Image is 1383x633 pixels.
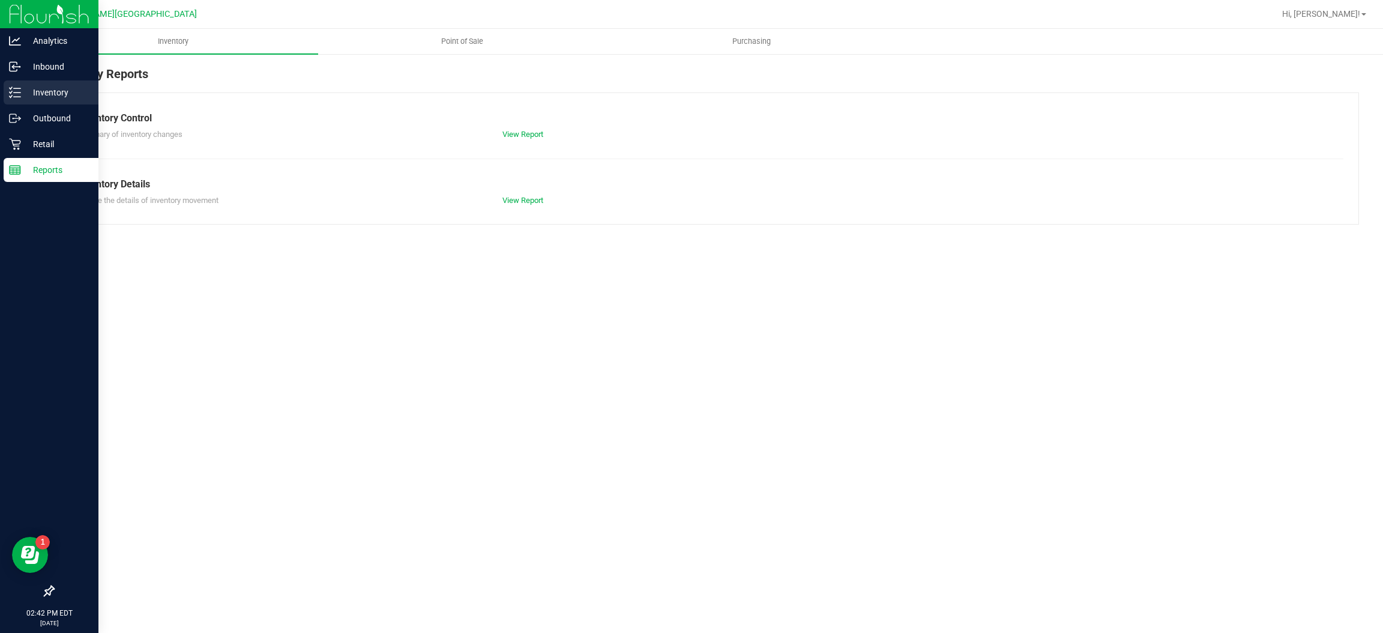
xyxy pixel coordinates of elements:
[5,619,93,628] p: [DATE]
[9,164,21,176] inline-svg: Reports
[35,535,50,550] iframe: Resource center unread badge
[716,36,787,47] span: Purchasing
[21,163,93,177] p: Reports
[318,29,607,54] a: Point of Sale
[49,9,197,19] span: [PERSON_NAME][GEOGRAPHIC_DATA]
[9,138,21,150] inline-svg: Retail
[21,85,93,100] p: Inventory
[21,111,93,126] p: Outbound
[502,130,543,139] a: View Report
[77,196,218,205] span: Explore the details of inventory movement
[9,86,21,98] inline-svg: Inventory
[1282,9,1360,19] span: Hi, [PERSON_NAME]!
[29,29,318,54] a: Inventory
[142,36,205,47] span: Inventory
[77,130,182,139] span: Summary of inventory changes
[53,65,1359,92] div: Inventory Reports
[77,111,1334,126] div: Inventory Control
[12,537,48,573] iframe: Resource center
[21,137,93,151] p: Retail
[21,34,93,48] p: Analytics
[9,61,21,73] inline-svg: Inbound
[607,29,896,54] a: Purchasing
[21,59,93,74] p: Inbound
[77,177,1334,192] div: Inventory Details
[9,35,21,47] inline-svg: Analytics
[425,36,499,47] span: Point of Sale
[9,112,21,124] inline-svg: Outbound
[502,196,543,205] a: View Report
[5,608,93,619] p: 02:42 PM EDT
